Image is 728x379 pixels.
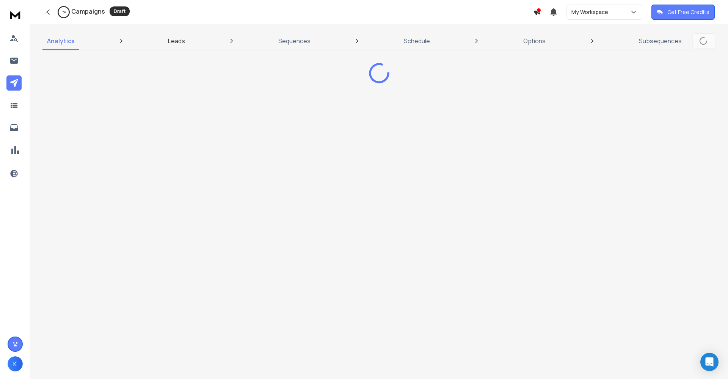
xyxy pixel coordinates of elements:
[634,32,686,50] a: Subsequences
[110,6,130,16] div: Draft
[651,5,715,20] button: Get Free Credits
[163,32,190,50] a: Leads
[8,8,23,22] img: logo
[62,10,66,14] p: 0 %
[523,36,546,45] p: Options
[42,32,79,50] a: Analytics
[278,36,311,45] p: Sequences
[47,36,75,45] p: Analytics
[8,356,23,371] button: K
[667,8,709,16] p: Get Free Credits
[519,32,550,50] a: Options
[639,36,682,45] p: Subsequences
[399,32,435,50] a: Schedule
[571,8,611,16] p: My Workspace
[700,353,719,371] div: Open Intercom Messenger
[168,36,185,45] p: Leads
[404,36,430,45] p: Schedule
[274,32,315,50] a: Sequences
[71,7,105,16] h1: Campaigns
